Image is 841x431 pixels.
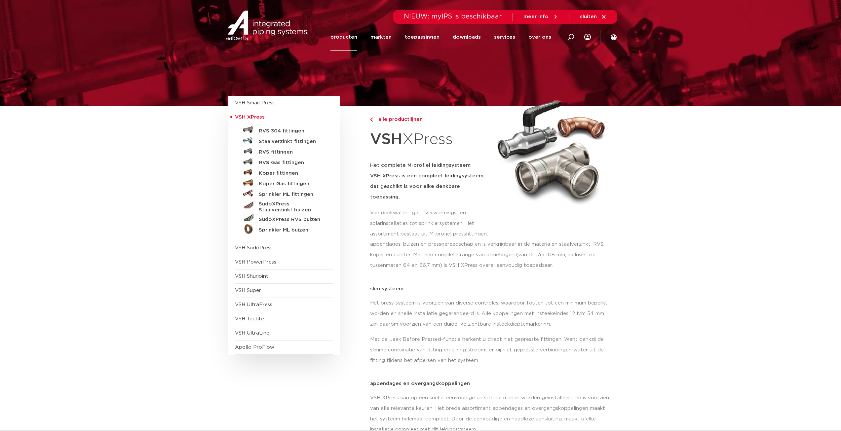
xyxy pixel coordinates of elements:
a: producten [330,24,357,51]
a: VSH Shurjoint [235,274,268,279]
h5: Het complete M-profiel leidingsysteem VSH XPress is een compleet leidingsysteem dat geschikt is v... [370,160,490,202]
a: VSH Super [235,288,261,293]
div: my IPS [584,24,591,51]
p: appendages en overgangskoppelingen [370,381,613,386]
h5: RVS fittingen [259,149,324,155]
a: VSH UltraPress [235,302,272,307]
a: meer info [523,14,558,20]
h5: SudoXPress RVS buizen [259,217,324,223]
h5: SudoXPress Staalverzinkt buizen [259,201,324,213]
a: Staalverzinkt fittingen [235,135,333,146]
a: Koper fittingen [235,167,333,177]
a: Sprinkler ML buizen [235,224,333,234]
a: RVS fittingen [235,146,333,156]
span: alle productlijnen [374,117,423,122]
a: toepassingen [405,24,440,51]
a: VSH SmartPress [235,100,275,105]
p: Het press-systeem is voorzien van diverse controles, waardoor fouten tot een minimum beperkt word... [370,298,613,330]
a: Sprinkler ML fittingen [235,188,333,198]
a: SudoXPress RVS buizen [235,213,333,224]
nav: Menu [330,24,551,51]
img: chevron-right.svg [370,118,373,122]
strong: VSH [370,132,402,147]
a: SudoXPress Staalverzinkt buizen [235,198,333,213]
a: VSH Tectite [235,316,264,321]
a: sluiten [580,14,607,20]
a: RVS Gas fittingen [235,156,333,167]
a: VSH UltraLine [235,331,269,336]
h5: RVS Gas fittingen [259,160,324,166]
a: alle productlijnen [370,116,490,124]
h5: Koper Gas fittingen [259,181,324,187]
span: NIEUW: myIPS is beschikbaar [404,13,502,20]
h5: Sprinkler ML fittingen [259,192,324,198]
a: services [494,24,515,51]
p: Met de Leak Before Pressed-functie herkent u direct niet gepresste fittingen. Want dankzij de sli... [370,334,613,366]
p: Van drinkwater-, gas-, verwarmings- en solarinstallaties tot sprinklersystemen. Het assortiment b... [370,208,490,239]
p: slim systeem [370,286,613,291]
h5: Staalverzinkt fittingen [259,139,324,145]
a: downloads [453,24,481,51]
span: meer info [523,14,549,19]
a: Koper Gas fittingen [235,177,333,188]
a: RVS 304 fittingen [235,125,333,135]
span: VSH XPress [235,115,265,120]
h5: Sprinkler ML buizen [259,227,324,233]
a: VSH PowerPress [235,260,276,265]
h1: XPress [370,127,490,152]
h5: Koper fittingen [259,170,324,176]
a: over ons [528,24,551,51]
p: appendages, buizen en pressgereedschap en is verkrijgbaar in de materialen staalverzinkt, RVS, ko... [370,239,613,271]
a: Apollo ProFlow [235,345,274,350]
span: sluiten [580,14,597,19]
h5: RVS 304 fittingen [259,128,324,134]
a: VSH SudoPress [235,245,273,250]
a: markten [370,24,392,51]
